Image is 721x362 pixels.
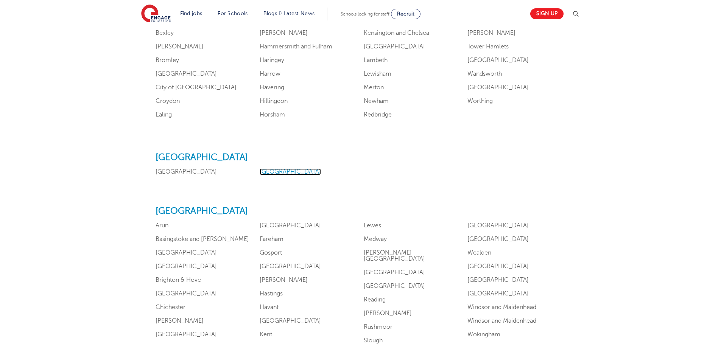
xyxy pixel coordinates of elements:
a: Fareham [260,236,283,242]
a: Tower Hamlets [467,43,509,50]
a: Hillingdon [260,98,288,104]
a: Lewisham [364,70,391,77]
a: Slough [364,337,383,344]
a: [GEOGRAPHIC_DATA] [156,331,217,338]
a: [GEOGRAPHIC_DATA] [156,290,217,297]
a: Redbridge [364,111,392,118]
a: Wandsworth [467,70,502,77]
a: Lambeth [364,57,388,64]
a: Lewes [364,222,381,229]
a: Bexley [156,30,174,36]
a: Basingstoke and [PERSON_NAME] [156,236,249,242]
a: Newham [364,98,389,104]
a: Kensington and Chelsea [364,30,429,36]
a: Medway [364,236,387,242]
a: Find jobs [180,11,202,16]
a: [PERSON_NAME] [260,277,308,283]
a: City of [GEOGRAPHIC_DATA] [156,84,237,91]
a: Recruit [391,9,420,19]
a: Gosport [260,249,282,256]
a: [GEOGRAPHIC_DATA] [260,263,321,270]
a: [GEOGRAPHIC_DATA] [260,317,321,324]
a: Croydon [156,98,180,104]
a: [GEOGRAPHIC_DATA] [467,277,529,283]
a: Rushmoor [364,323,392,330]
a: Havering [260,84,284,91]
a: Horsham [260,111,285,118]
a: Windsor and Maidenhead [467,317,536,324]
a: Hastings [260,290,283,297]
a: [GEOGRAPHIC_DATA] [364,269,425,276]
a: Blogs & Latest News [263,11,315,16]
span: Recruit [397,11,414,17]
a: [PERSON_NAME] [364,310,412,317]
span: Schools looking for staff [341,11,389,17]
a: Haringey [260,57,284,64]
a: [GEOGRAPHIC_DATA] [467,263,529,270]
a: Windsor and Maidenhead [467,304,536,311]
a: Brighton & Hove [156,277,201,283]
a: [GEOGRAPHIC_DATA] [364,43,425,50]
a: [GEOGRAPHIC_DATA] [467,290,529,297]
a: [GEOGRAPHIC_DATA] [156,249,217,256]
h2: [GEOGRAPHIC_DATA] [156,152,565,163]
a: Ealing [156,111,172,118]
a: [GEOGRAPHIC_DATA] [467,57,529,64]
a: Chichester [156,304,185,311]
a: [GEOGRAPHIC_DATA] [156,168,217,175]
a: For Schools [218,11,248,16]
a: Wokingham [467,331,500,338]
a: [GEOGRAPHIC_DATA] [467,84,529,91]
a: Harrow [260,70,280,77]
a: [PERSON_NAME][GEOGRAPHIC_DATA] [364,249,425,262]
a: Reading [364,296,386,303]
a: [GEOGRAPHIC_DATA] [260,168,321,175]
a: Arun [156,222,168,229]
a: Worthing [467,98,493,104]
a: [PERSON_NAME] [260,30,308,36]
a: Merton [364,84,384,91]
a: Hammersmith and Fulham [260,43,332,50]
a: [PERSON_NAME] [156,43,204,50]
a: [GEOGRAPHIC_DATA] [156,70,217,77]
a: [GEOGRAPHIC_DATA] [467,222,529,229]
a: Kent [260,331,272,338]
img: Engage Education [141,5,171,23]
a: [GEOGRAPHIC_DATA] [156,263,217,270]
a: [PERSON_NAME] [156,317,204,324]
a: Wealden [467,249,491,256]
a: [GEOGRAPHIC_DATA] [260,222,321,229]
a: [GEOGRAPHIC_DATA] [364,283,425,289]
a: Havant [260,304,279,311]
a: Sign up [530,8,564,19]
a: [GEOGRAPHIC_DATA] [467,236,529,242]
a: Bromley [156,57,179,64]
h2: [GEOGRAPHIC_DATA] [156,206,565,217]
a: [PERSON_NAME] [467,30,515,36]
